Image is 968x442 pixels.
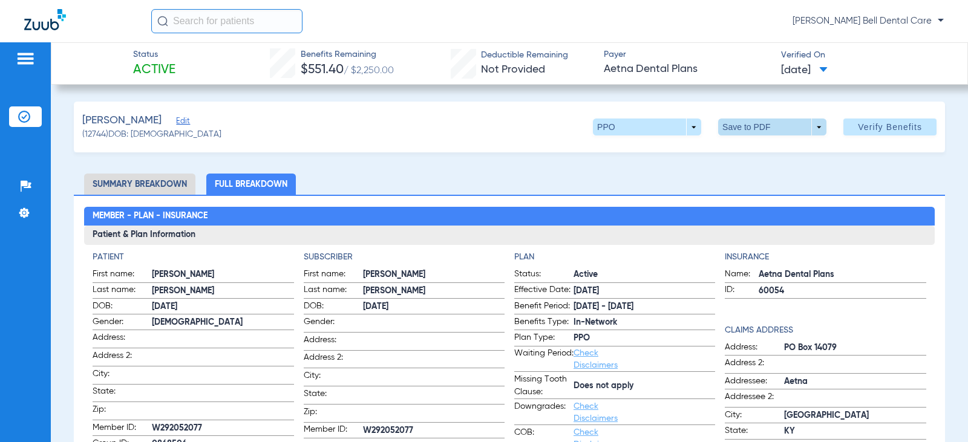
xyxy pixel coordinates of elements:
span: Addressee 2: [725,391,784,407]
span: Missing Tooth Clause: [514,373,574,398]
span: Downgrades: [514,400,574,424]
span: Deductible Remaining [481,49,568,62]
span: [DATE] [363,301,505,313]
span: Not Provided [481,64,545,75]
a: Check Disclaimers [574,402,618,423]
span: Address 2: [725,357,784,373]
span: Address: [93,331,152,348]
span: [PERSON_NAME] [82,113,162,128]
span: Zip: [304,406,363,422]
span: Benefits Type: [514,316,574,330]
span: Status: [514,268,574,282]
span: Benefits Remaining [301,48,394,61]
span: Active [574,268,715,281]
span: Last name: [93,284,152,298]
span: State: [93,385,152,401]
span: PPO [574,332,715,345]
span: [DATE] [574,285,715,297]
button: PPO [593,119,701,135]
span: Address: [725,341,784,356]
span: First name: [304,268,363,282]
span: W292052077 [152,422,293,435]
span: PO Box 14079 [784,342,926,354]
h2: Member - Plan - Insurance [84,207,934,226]
span: [PERSON_NAME] [152,268,293,281]
iframe: Chat Widget [907,384,968,442]
li: Full Breakdown [206,174,296,195]
a: Check Disclaimers [574,349,618,369]
img: hamburger-icon [16,51,35,66]
span: $551.40 [301,63,344,76]
span: Member ID: [304,423,363,438]
span: Does not apply [574,380,715,392]
span: ID: [725,284,759,298]
span: Plan Type: [514,331,574,346]
span: Address 2: [93,349,152,366]
span: Address: [304,334,363,350]
span: [PERSON_NAME] [363,285,505,297]
input: Search for patients [151,9,302,33]
span: [PERSON_NAME] [152,285,293,297]
span: Name: [725,268,759,282]
span: (12744) DOB: [DEMOGRAPHIC_DATA] [82,128,221,141]
span: Gender: [304,316,363,332]
span: [PERSON_NAME] Bell Dental Care [793,15,944,27]
span: Active [133,62,175,79]
span: [DATE] [781,63,828,78]
span: Effective Date: [514,284,574,298]
span: DOB: [304,300,363,314]
span: Waiting Period: [514,347,574,371]
span: City: [725,409,784,423]
span: DOB: [93,300,152,314]
span: [DATE] - [DATE] [574,301,715,313]
span: Member ID: [93,421,152,436]
span: Addressee: [725,375,784,389]
h4: Plan [514,251,715,264]
span: State: [725,424,784,439]
span: [GEOGRAPHIC_DATA] [784,409,926,422]
span: Verify Benefits [858,122,922,132]
button: Verify Benefits [843,119,937,135]
span: W292052077 [363,424,505,437]
span: Benefit Period: [514,300,574,314]
img: Zuub Logo [24,9,66,30]
button: Save to PDF [718,119,826,135]
span: 60054 [759,285,926,297]
span: [DATE] [152,301,293,313]
span: / $2,250.00 [344,66,394,76]
span: Gender: [93,316,152,330]
span: City: [304,369,363,386]
span: Edit [176,117,187,128]
span: Verified On [781,49,948,62]
span: Aetna Dental Plans [604,62,771,77]
span: Status [133,48,175,61]
span: First name: [93,268,152,282]
img: Search Icon [157,16,168,27]
span: Aetna Dental Plans [759,268,926,281]
span: In-Network [574,316,715,329]
span: Address 2: [304,351,363,368]
h4: Insurance [725,251,926,264]
h3: Patient & Plan Information [84,226,934,245]
span: City: [93,368,152,384]
h4: Subscriber [304,251,505,264]
span: Payer [604,48,771,61]
span: Last name: [304,284,363,298]
h4: Patient [93,251,293,264]
li: Summary Breakdown [84,174,195,195]
span: KY [784,425,926,438]
span: Zip: [93,403,152,420]
span: [PERSON_NAME] [363,268,505,281]
h4: Claims Address [725,324,926,337]
span: [DEMOGRAPHIC_DATA] [152,316,293,329]
span: Aetna [784,375,926,388]
span: State: [304,388,363,404]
